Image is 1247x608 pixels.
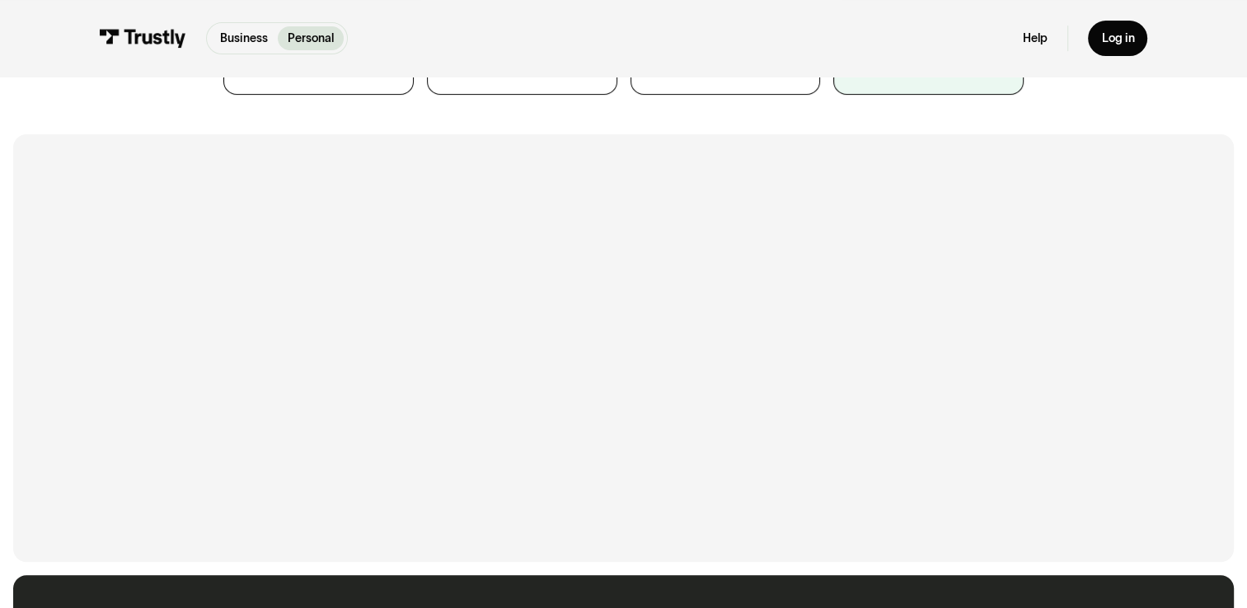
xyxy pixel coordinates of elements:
[1088,21,1147,56] a: Log in
[220,30,268,47] p: Business
[278,26,344,50] a: Personal
[100,29,186,47] img: Trustly Logo
[210,26,278,50] a: Business
[1023,30,1048,45] a: Help
[1101,30,1134,45] div: Log in
[288,30,334,47] p: Personal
